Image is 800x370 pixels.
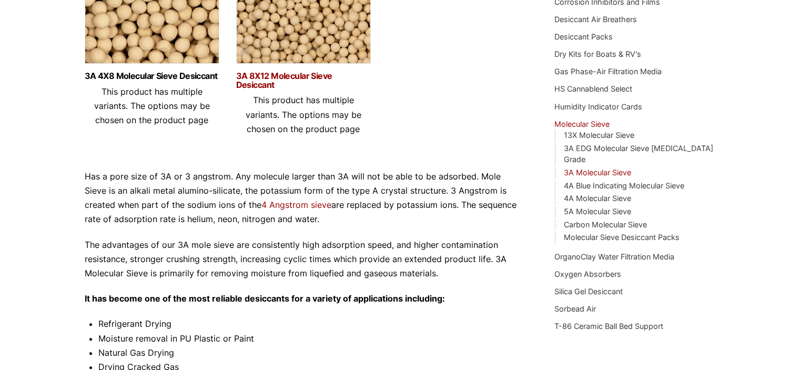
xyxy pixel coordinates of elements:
[98,317,523,331] li: Refrigerant Drying
[563,220,646,229] a: Carbon Molecular Sieve
[554,119,610,128] a: Molecular Sieve
[554,15,637,24] a: Desiccant Air Breathers
[554,304,596,313] a: Sorbead Air
[563,168,631,177] a: 3A Molecular Sieve
[554,102,642,111] a: Humidity Indicator Cards
[554,84,632,93] a: HS Cannablend Select
[563,144,713,164] a: 3A EDG Molecular Sieve [MEDICAL_DATA] Grade
[554,67,662,76] a: Gas Phase-Air Filtration Media
[85,169,523,227] p: Has a pore size of 3A or 3 angstrom. Any molecule larger than 3A will not be able to be adsorbed....
[85,293,445,304] strong: It has become one of the most reliable desiccants for a variety of applications including:
[98,332,523,346] li: Moisture removal in PU Plastic or Paint
[563,131,634,139] a: 13X Molecular Sieve
[554,269,621,278] a: Oxygen Absorbers
[261,199,331,210] a: 4 Angstrom sieve
[246,95,361,134] span: This product has multiple variants. The options may be chosen on the product page
[94,86,210,125] span: This product has multiple variants. The options may be chosen on the product page
[85,238,523,281] p: The advantages of our 3A mole sieve are consistently high adsorption speed, and higher contaminat...
[563,181,684,190] a: 4A Blue Indicating Molecular Sieve
[563,207,631,216] a: 5A Molecular Sieve
[85,72,219,81] a: 3A 4X8 Molecular Sieve Desiccant
[554,287,623,296] a: Silica Gel Desiccant
[98,346,523,360] li: Natural Gas Drying
[554,252,674,261] a: OrganoClay Water Filtration Media
[554,322,663,331] a: T-86 Ceramic Ball Bed Support
[563,194,631,203] a: 4A Molecular Sieve
[554,49,641,58] a: Dry Kits for Boats & RV's
[563,233,679,242] a: Molecular Sieve Desiccant Packs
[236,72,371,89] a: 3A 8X12 Molecular Sieve Desiccant
[554,32,613,41] a: Desiccant Packs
